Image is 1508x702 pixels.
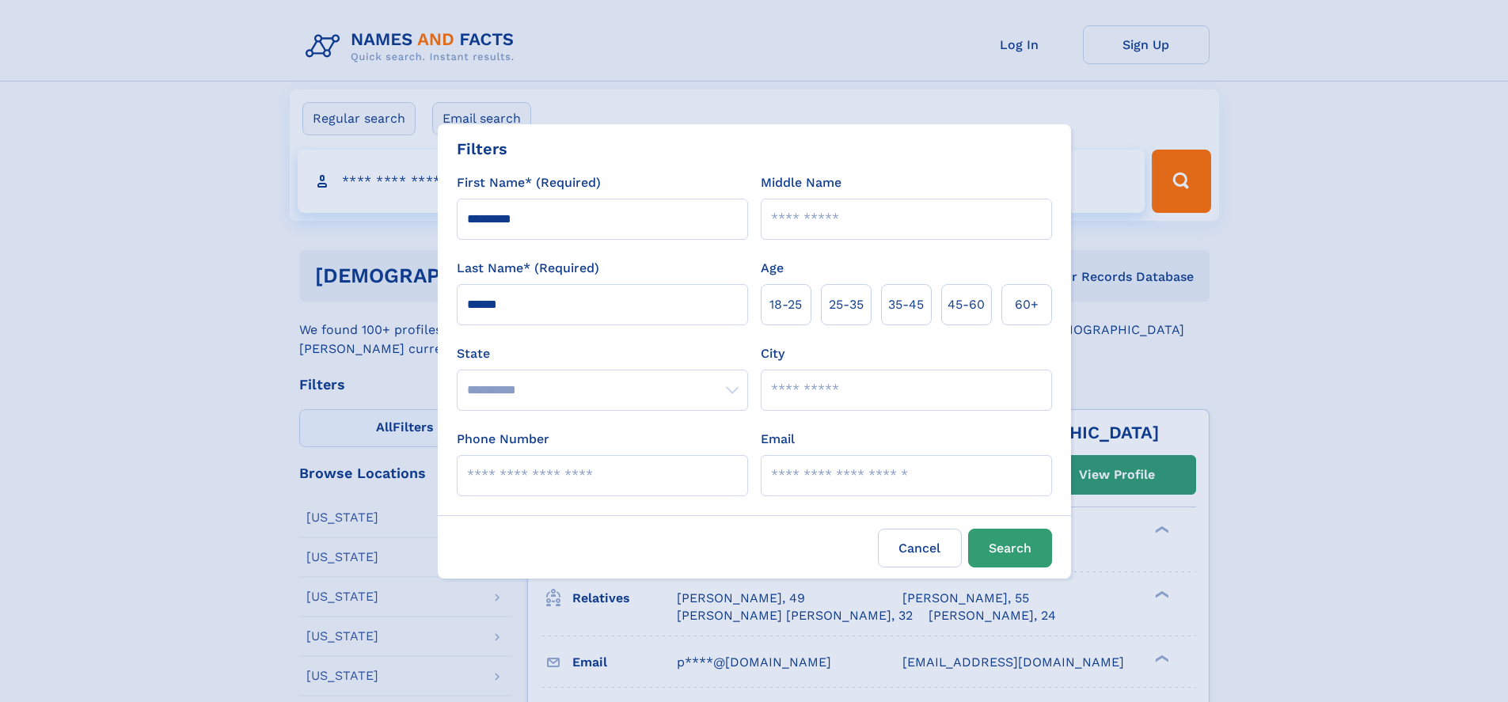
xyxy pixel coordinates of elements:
label: Phone Number [457,430,549,449]
label: Age [761,259,784,278]
label: First Name* (Required) [457,173,601,192]
span: 60+ [1015,295,1039,314]
button: Search [968,529,1052,567]
label: Last Name* (Required) [457,259,599,278]
label: Cancel [878,529,962,567]
span: 45‑60 [948,295,985,314]
span: 18‑25 [769,295,802,314]
label: City [761,344,784,363]
label: State [457,344,748,363]
div: Filters [457,137,507,161]
span: 35‑45 [888,295,924,314]
label: Email [761,430,795,449]
label: Middle Name [761,173,841,192]
span: 25‑35 [829,295,864,314]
